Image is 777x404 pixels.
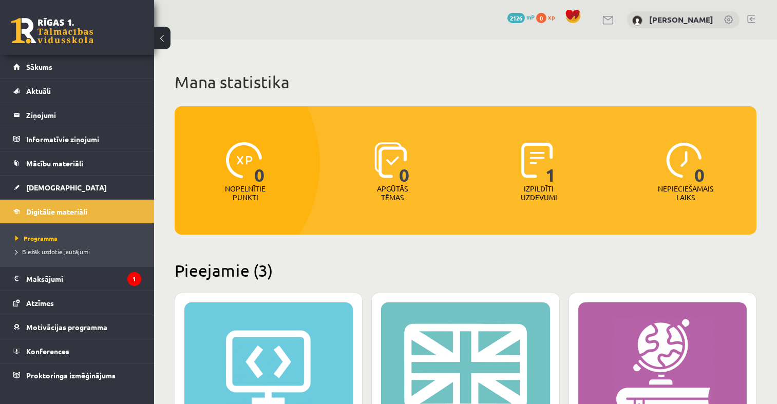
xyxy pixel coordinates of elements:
a: Programma [15,234,144,243]
a: Mācību materiāli [13,151,141,175]
a: Sākums [13,55,141,79]
img: icon-completed-tasks-ad58ae20a441b2904462921112bc710f1caf180af7a3daa7317a5a94f2d26646.svg [521,142,553,178]
p: Nepieciešamais laiks [658,184,713,202]
span: xp [548,13,555,21]
a: Aktuāli [13,79,141,103]
span: Proktoringa izmēģinājums [26,371,116,380]
img: icon-learned-topics-4a711ccc23c960034f471b6e78daf4a3bad4a20eaf4de84257b87e66633f6470.svg [374,142,407,178]
img: icon-clock-7be60019b62300814b6bd22b8e044499b485619524d84068768e800edab66f18.svg [666,142,702,178]
span: 0 [536,13,546,23]
span: mP [526,13,535,21]
a: [DEMOGRAPHIC_DATA] [13,176,141,199]
a: [PERSON_NAME] [649,14,713,25]
a: Ziņojumi [13,103,141,127]
span: Mācību materiāli [26,159,83,168]
p: Nopelnītie punkti [225,184,266,202]
span: 2126 [507,13,525,23]
a: 0 xp [536,13,560,21]
a: Biežāk uzdotie jautājumi [15,247,144,256]
span: 0 [694,142,705,184]
img: Enija Kristiāna Mezīte [632,15,642,26]
span: 0 [399,142,410,184]
span: Atzīmes [26,298,54,307]
span: Sākums [26,62,52,71]
i: 1 [127,272,141,286]
a: Proktoringa izmēģinājums [13,363,141,387]
a: Informatīvie ziņojumi [13,127,141,151]
span: Digitālie materiāli [26,207,87,216]
legend: Maksājumi [26,267,141,291]
span: Motivācijas programma [26,322,107,332]
span: 1 [545,142,556,184]
span: [DEMOGRAPHIC_DATA] [26,183,107,192]
span: 0 [254,142,265,184]
span: Programma [15,234,58,242]
h2: Pieejamie (3) [175,260,756,280]
img: icon-xp-0682a9bc20223a9ccc6f5883a126b849a74cddfe5390d2b41b4391c66f2066e7.svg [226,142,262,178]
a: Maksājumi1 [13,267,141,291]
a: Motivācijas programma [13,315,141,339]
span: Konferences [26,347,69,356]
span: Aktuāli [26,86,51,95]
p: Apgūtās tēmas [372,184,412,202]
a: Atzīmes [13,291,141,315]
span: Biežāk uzdotie jautājumi [15,247,90,256]
legend: Informatīvie ziņojumi [26,127,141,151]
a: Konferences [13,339,141,363]
legend: Ziņojumi [26,103,141,127]
a: Digitālie materiāli [13,200,141,223]
a: Rīgas 1. Tālmācības vidusskola [11,18,93,44]
p: Izpildīti uzdevumi [519,184,559,202]
a: 2126 mP [507,13,535,21]
h1: Mana statistika [175,72,756,92]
